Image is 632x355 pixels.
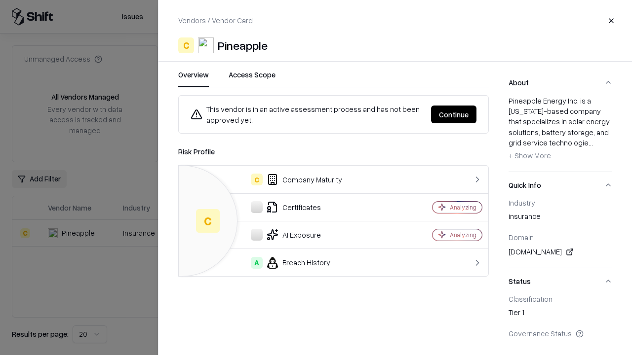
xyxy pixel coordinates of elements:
div: This vendor is in an active assessment process and has not been approved yet. [191,104,423,125]
div: Analyzing [450,203,476,212]
div: [DOMAIN_NAME] [509,246,612,258]
div: Company Maturity [187,174,398,185]
button: About [509,70,612,96]
div: Industry [509,198,612,207]
div: Risk Profile [178,145,489,157]
div: Quick Info [509,198,612,268]
div: Breach History [187,257,398,269]
div: Classification [509,294,612,303]
button: + Show More [509,148,551,164]
img: Pineapple [198,37,214,53]
div: Domain [509,233,612,242]
button: Status [509,268,612,294]
button: Quick Info [509,172,612,198]
div: Tier 1 [509,307,612,321]
div: A [251,257,263,269]
div: Governance Status [509,329,612,338]
div: About [509,96,612,172]
div: C [251,174,263,185]
div: Pineapple [218,37,268,53]
p: Vendors / Vendor Card [178,15,253,26]
span: + Show More [509,151,551,160]
button: Overview [178,70,209,87]
span: ... [589,138,593,147]
div: C [178,37,194,53]
div: insurance [509,211,612,225]
div: Pineapple Energy Inc. is a [US_STATE]-based company that specializes in solar energy solutions, b... [509,96,612,164]
div: C [196,209,220,233]
button: Access Scope [229,70,276,87]
div: Analyzing [450,231,476,239]
button: Continue [431,106,476,123]
div: AI Exposure [187,229,398,241]
div: Certificates [187,201,398,213]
